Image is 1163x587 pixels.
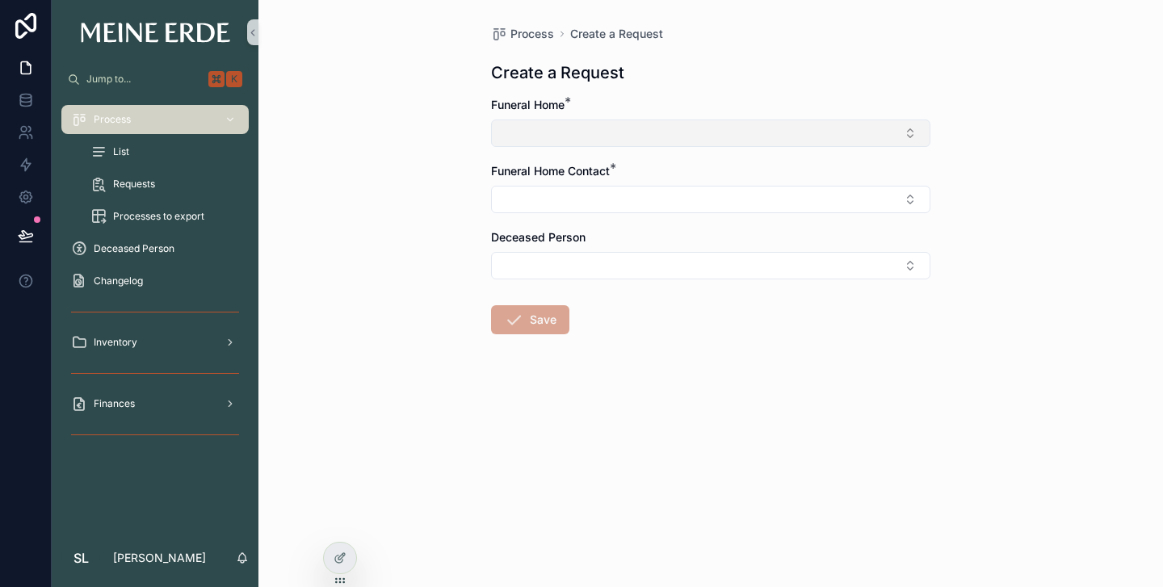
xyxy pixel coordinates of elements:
span: Finances [94,397,135,410]
a: Finances [61,389,249,418]
a: Inventory [61,328,249,357]
a: Changelog [61,266,249,296]
h1: Create a Request [491,61,624,84]
a: Process [61,105,249,134]
span: K [228,73,241,86]
iframe: Spotlight [2,78,31,107]
button: Select Button [491,119,930,147]
span: Funeral Home Contact [491,164,610,178]
span: Deceased Person [491,230,586,244]
span: Changelog [94,275,143,287]
img: App logo [81,23,230,43]
a: Process [491,26,554,42]
button: Select Button [491,252,930,279]
a: List [81,137,249,166]
span: Deceased Person [94,242,174,255]
span: Inventory [94,336,137,349]
button: Jump to...K [61,65,249,94]
div: scrollable content [52,94,258,468]
span: Processes to export [113,210,204,223]
span: SL [73,548,89,568]
p: [PERSON_NAME] [113,550,206,566]
button: Select Button [491,186,930,213]
a: Create a Request [570,26,663,42]
a: Processes to export [81,202,249,231]
span: List [113,145,129,158]
span: Jump to... [86,73,202,86]
span: Funeral Home [491,98,565,111]
span: Requests [113,178,155,191]
a: Requests [81,170,249,199]
span: Process [94,113,131,126]
span: Process [510,26,554,42]
a: Deceased Person [61,234,249,263]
